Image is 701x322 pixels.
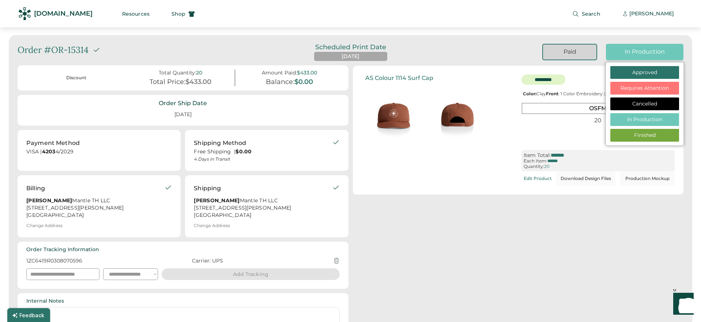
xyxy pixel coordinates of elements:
span: Shop [172,11,185,16]
strong: $0.00 [235,148,252,155]
strong: [PERSON_NAME] [194,197,240,204]
div: Mantle TH LLC [STREET_ADDRESS][PERSON_NAME] [GEOGRAPHIC_DATA] [194,197,332,219]
strong: [PERSON_NAME] [26,197,72,204]
div: $433.00 [185,78,211,86]
div: Approved [617,69,672,76]
div: Internal Notes [26,298,64,305]
img: generate-image [362,84,426,148]
button: Production Mockup [620,171,675,186]
div: Order #OR-15314 [18,44,88,56]
div: Shipping [194,184,221,193]
div: Total Price: [150,78,185,86]
div: Balance: [266,78,294,86]
img: generate-image [426,84,490,148]
button: Resources [113,7,158,21]
strong: Front [546,91,558,96]
div: 1ZC6419R0308070596 [26,257,82,265]
div: Item Total: [524,152,551,158]
div: Each Item: [524,158,547,164]
div: 20 [522,115,674,125]
div: $0.00 [294,78,313,86]
div: Clay : 1 Color Embroidery | [521,91,675,96]
div: Cancelled [617,100,672,108]
div: Free Shipping | [194,148,332,156]
strong: 4203 [42,148,56,155]
div: $433.00 [297,70,317,76]
button: Search [564,7,609,21]
div: Order Ship Date [159,99,207,107]
button: Download Design Files [556,171,615,186]
div: VISA | 4/2029 [26,148,172,157]
div: Billing [26,184,45,193]
div: 4 Days in Transit [194,156,332,162]
div: [PERSON_NAME] [629,10,674,18]
div: Paid [552,48,588,56]
div: Carrier: UPS [192,257,223,265]
div: In Production [617,116,672,123]
div: OSFM [522,103,674,114]
strong: Color: [523,91,536,96]
div: Payment Method [26,139,80,147]
div: Change Address [194,223,230,228]
img: Rendered Logo - Screens [18,7,31,20]
div: 20 [196,70,202,76]
div: Order Tracking Information [26,246,99,253]
div: [DATE] [342,53,359,60]
font: 2.2" x 2.1" [605,92,622,96]
div: Finished [617,132,672,139]
div: Scheduled Print Date [305,44,396,50]
div: Requires Attention [617,85,672,92]
div: Edit Product [524,176,552,181]
div: Total Quantity: [159,70,196,76]
span: Search [582,11,600,16]
div: Discount [31,75,122,81]
div: In Production [615,48,675,56]
button: Shop [163,7,204,21]
div: Change Address [26,223,63,228]
div: Shipping Method [194,139,246,147]
div: Quantity: [524,164,544,169]
div: 20 [544,164,550,169]
div: [DATE] [166,108,200,121]
button: Add Tracking [162,268,340,280]
div: [DOMAIN_NAME] [34,9,93,18]
div: AS Colour 1114 Surf Cap [365,74,433,81]
div: Mantle TH LLC [STREET_ADDRESS][PERSON_NAME] [GEOGRAPHIC_DATA] [26,197,165,219]
iframe: Front Chat [666,289,698,321]
div: Amount Paid: [262,70,297,76]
